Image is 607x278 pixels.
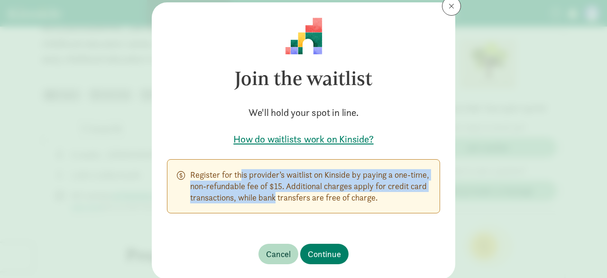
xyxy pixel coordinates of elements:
p: Register for this provider’s waitlist on Kinside by paying a one-time, non-refundable fee of $15.... [190,169,430,203]
h5: We'll hold your spot in line. [167,106,440,119]
button: Cancel [258,244,298,264]
button: Continue [300,244,349,264]
a: How do waitlists work on Kinside? [167,133,440,146]
span: Cancel [266,248,291,260]
span: Continue [308,248,341,260]
h3: Join the waitlist [167,55,440,102]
